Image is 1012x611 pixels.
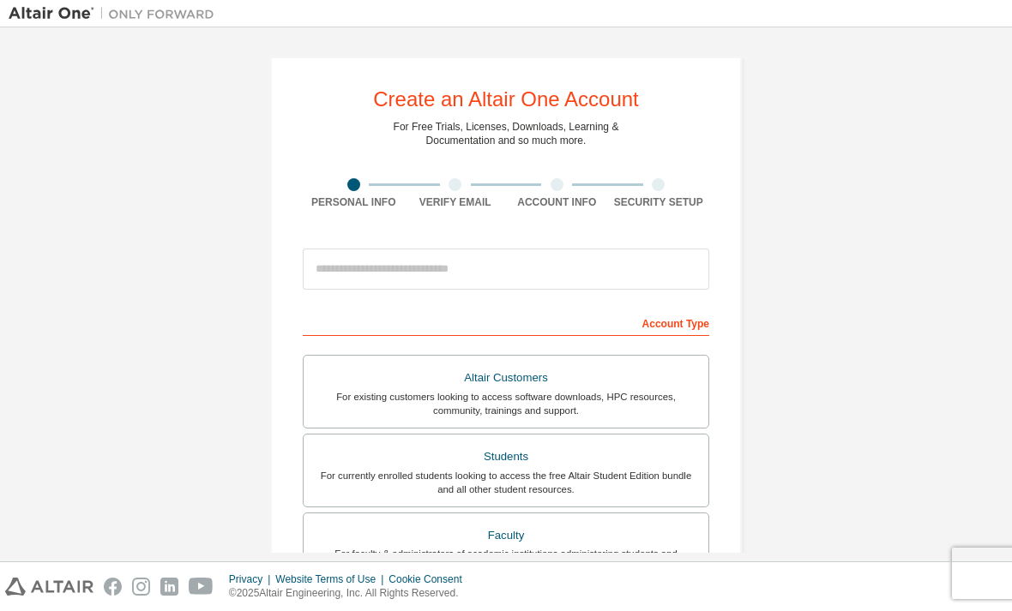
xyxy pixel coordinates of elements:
div: Students [314,445,698,469]
div: Account Type [303,308,709,336]
div: For currently enrolled students looking to access the free Altair Student Edition bundle and all ... [314,469,698,496]
img: facebook.svg [104,578,122,596]
div: Security Setup [608,195,710,209]
div: Privacy [229,572,275,586]
div: Faculty [314,524,698,548]
div: Create an Altair One Account [373,89,639,110]
img: instagram.svg [132,578,150,596]
img: Altair One [9,5,223,22]
img: linkedin.svg [160,578,178,596]
div: Altair Customers [314,366,698,390]
div: For Free Trials, Licenses, Downloads, Learning & Documentation and so much more. [394,120,619,147]
img: youtube.svg [189,578,214,596]
div: For faculty & administrators of academic institutions administering students and accessing softwa... [314,547,698,574]
div: For existing customers looking to access software downloads, HPC resources, community, trainings ... [314,390,698,417]
div: Website Terms of Use [275,572,389,586]
div: Verify Email [405,195,507,209]
img: altair_logo.svg [5,578,93,596]
div: Cookie Consent [389,572,472,586]
div: Account Info [506,195,608,209]
p: © 2025 Altair Engineering, Inc. All Rights Reserved. [229,586,473,601]
div: Personal Info [303,195,405,209]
